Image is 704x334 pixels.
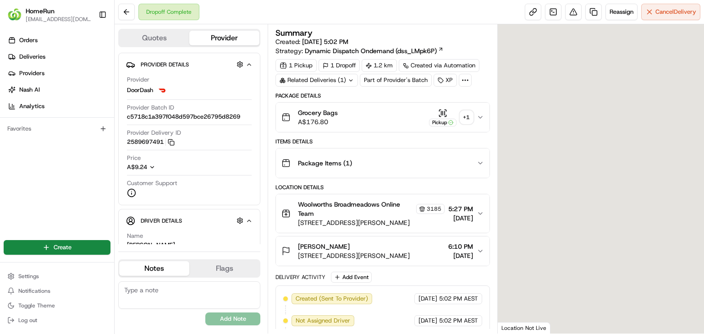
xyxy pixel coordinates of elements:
[362,59,397,72] div: 1.2 km
[18,273,39,280] span: Settings
[296,317,350,325] span: Not Assigned Driver
[448,214,473,223] span: [DATE]
[26,16,91,23] button: [EMAIL_ADDRESS][DOMAIN_NAME]
[605,4,638,20] button: Reassign
[275,46,444,55] div: Strategy:
[448,251,473,260] span: [DATE]
[127,129,181,137] span: Provider Delivery ID
[298,159,352,168] span: Package Items ( 1 )
[4,240,110,255] button: Create
[305,46,437,55] span: Dynamic Dispatch Ondemand (dss_LMpk6P)
[4,121,110,136] div: Favorites
[439,317,478,325] span: 5:02 PM AEST
[127,104,174,112] span: Provider Batch ID
[429,109,456,126] button: Pickup
[429,119,456,126] div: Pickup
[19,36,38,44] span: Orders
[498,322,550,334] div: Location Not Live
[298,218,445,227] span: [STREET_ADDRESS][PERSON_NAME]
[4,4,95,26] button: HomeRunHomeRun[EMAIL_ADDRESS][DOMAIN_NAME]
[319,59,360,72] div: 1 Dropoff
[127,179,177,187] span: Customer Support
[298,251,410,260] span: [STREET_ADDRESS][PERSON_NAME]
[276,194,489,233] button: Woolworths Broadmeadows Online Team3185[STREET_ADDRESS][PERSON_NAME]5:27 PM[DATE]
[119,261,189,276] button: Notes
[296,295,368,303] span: Created (Sent To Provider)
[434,74,457,87] div: XP
[427,205,441,213] span: 3185
[418,317,437,325] span: [DATE]
[331,272,372,283] button: Add Event
[275,29,313,37] h3: Summary
[18,317,37,324] span: Log out
[4,314,110,327] button: Log out
[54,243,71,252] span: Create
[126,57,253,72] button: Provider Details
[276,103,489,132] button: Grocery BagsA$176.80Pickup+1
[189,261,259,276] button: Flags
[641,4,700,20] button: CancelDelivery
[448,204,473,214] span: 5:27 PM
[4,285,110,297] button: Notifications
[127,86,153,94] span: DoorDash
[4,33,114,48] a: Orders
[4,82,114,97] a: Nash AI
[399,59,479,72] a: Created via Automation
[26,6,55,16] button: HomeRun
[4,299,110,312] button: Toggle Theme
[4,270,110,283] button: Settings
[141,61,189,68] span: Provider Details
[7,7,22,22] img: HomeRun
[18,302,55,309] span: Toggle Theme
[19,69,44,77] span: Providers
[19,102,44,110] span: Analytics
[275,59,317,72] div: 1 Pickup
[127,76,149,84] span: Provider
[448,242,473,251] span: 6:10 PM
[305,46,444,55] a: Dynamic Dispatch Ondemand (dss_LMpk6P)
[127,163,147,171] span: A$9.24
[298,108,338,117] span: Grocery Bags
[127,113,240,121] span: c5718c1a397f048d597bce26795d8269
[4,66,114,81] a: Providers
[19,86,40,94] span: Nash AI
[298,117,338,126] span: A$176.80
[275,138,490,145] div: Items Details
[610,8,633,16] span: Reassign
[298,200,414,218] span: Woolworths Broadmeadows Online Team
[127,241,175,249] div: [PERSON_NAME]
[157,85,168,96] img: doordash_logo_v2.png
[127,154,141,162] span: Price
[275,274,325,281] div: Delivery Activity
[655,8,696,16] span: Cancel Delivery
[19,53,45,61] span: Deliveries
[127,163,208,171] button: A$9.24
[429,109,473,126] button: Pickup+1
[18,287,50,295] span: Notifications
[119,31,189,45] button: Quotes
[302,38,348,46] span: [DATE] 5:02 PM
[275,184,490,191] div: Location Details
[141,217,182,224] span: Driver Details
[460,111,473,124] div: + 1
[4,99,114,114] a: Analytics
[275,92,490,99] div: Package Details
[298,242,350,251] span: [PERSON_NAME]
[276,148,489,178] button: Package Items (1)
[127,232,143,240] span: Name
[127,138,175,146] button: 2589697491
[276,236,489,266] button: [PERSON_NAME][STREET_ADDRESS][PERSON_NAME]6:10 PM[DATE]
[418,295,437,303] span: [DATE]
[439,295,478,303] span: 5:02 PM AEST
[189,31,259,45] button: Provider
[4,49,114,64] a: Deliveries
[275,74,358,87] div: Related Deliveries (1)
[275,37,348,46] span: Created:
[126,213,253,228] button: Driver Details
